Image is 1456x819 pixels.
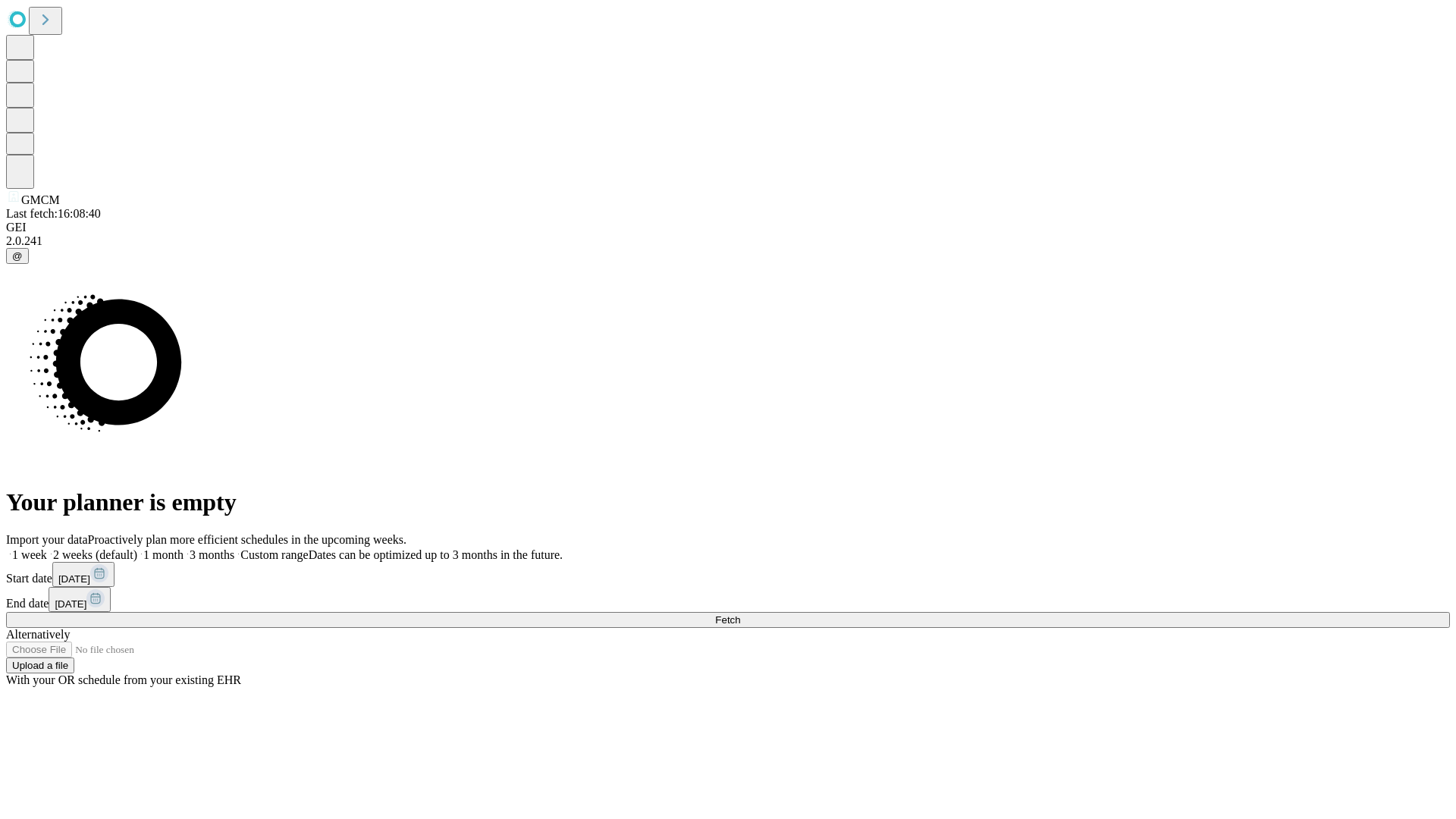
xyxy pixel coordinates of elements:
[12,250,23,262] span: @
[6,587,1450,612] div: End date
[6,673,241,686] span: With your OR schedule from your existing EHR
[6,234,1450,248] div: 2.0.241
[143,548,184,561] span: 1 month
[6,628,70,641] span: Alternatively
[6,562,1450,587] div: Start date
[6,533,88,546] span: Import your data
[715,614,740,626] span: Fetch
[49,587,111,612] button: [DATE]
[6,248,29,264] button: @
[21,193,60,206] span: GMCM
[190,548,234,561] span: 3 months
[240,548,308,561] span: Custom range
[55,598,86,610] span: [DATE]
[6,657,74,673] button: Upload a file
[52,562,115,587] button: [DATE]
[6,612,1450,628] button: Fetch
[6,221,1450,234] div: GEI
[12,548,47,561] span: 1 week
[309,548,563,561] span: Dates can be optimized up to 3 months in the future.
[6,207,101,220] span: Last fetch: 16:08:40
[6,488,1450,516] h1: Your planner is empty
[88,533,406,546] span: Proactively plan more efficient schedules in the upcoming weeks.
[58,573,90,585] span: [DATE]
[53,548,137,561] span: 2 weeks (default)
